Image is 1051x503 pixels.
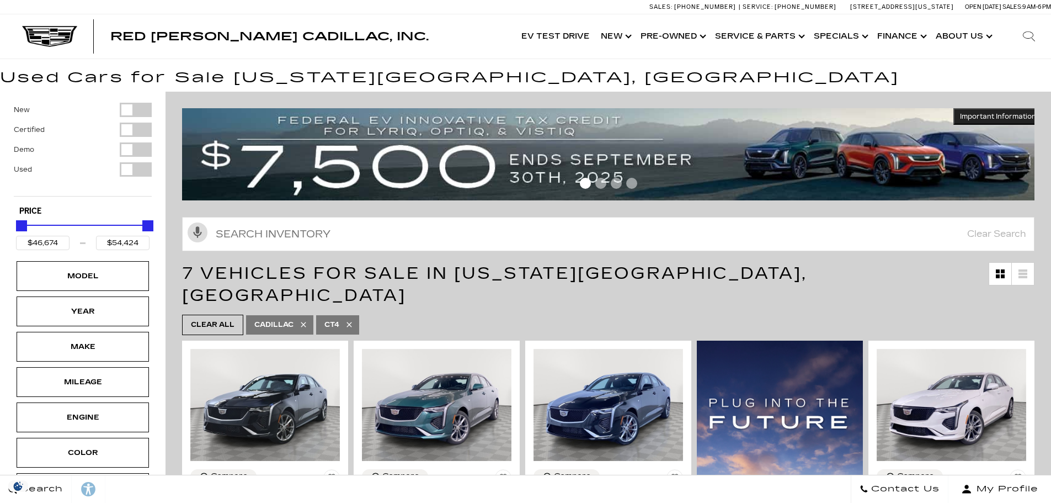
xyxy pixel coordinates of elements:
[1022,3,1051,10] span: 9 AM-6 PM
[877,349,1026,461] img: 2025 Cadillac CT4 Sport
[533,469,600,484] button: Compare Vehicle
[17,261,149,291] div: ModelModel
[110,31,429,42] a: Red [PERSON_NAME] Cadillac, Inc.
[14,144,34,155] label: Demo
[55,341,110,353] div: Make
[211,472,248,481] div: Compare
[6,480,31,492] section: Click to Open Cookie Consent Modal
[17,403,149,432] div: EngineEngine
[16,220,27,231] div: Minimum Price
[55,411,110,423] div: Engine
[649,3,673,10] span: Sales:
[182,263,807,305] span: 7 Vehicles for Sale in [US_STATE][GEOGRAPHIC_DATA], [GEOGRAPHIC_DATA]
[14,164,32,175] label: Used
[595,178,606,189] span: Go to slide 2
[55,447,110,459] div: Color
[872,14,930,59] a: Finance
[14,124,45,135] label: Certified
[382,472,419,481] div: Compare
[254,318,294,332] span: Cadillac
[595,14,635,59] a: New
[960,112,1036,121] span: Important Information
[17,367,149,397] div: MileageMileage
[953,108,1043,125] button: Important Information
[739,4,839,10] a: Service: [PHONE_NUMBER]
[877,469,943,484] button: Compare Vehicle
[55,270,110,282] div: Model
[775,3,836,10] span: [PHONE_NUMBER]
[14,103,152,196] div: Filter by Vehicle Type
[191,318,234,332] span: Clear All
[190,349,340,461] img: 2024 Cadillac CT4 Sport
[743,3,773,10] span: Service:
[17,481,63,497] span: Search
[1010,469,1026,490] button: Save Vehicle
[972,481,1038,497] span: My Profile
[533,349,683,461] img: 2024 Cadillac CT4 Sport
[580,178,591,189] span: Go to slide 1
[709,14,808,59] a: Service & Parts
[323,469,340,490] button: Save Vehicle
[897,472,934,481] div: Compare
[808,14,872,59] a: Specials
[1002,3,1022,10] span: Sales:
[324,318,339,332] span: CT4
[649,4,739,10] a: Sales: [PHONE_NUMBER]
[17,473,149,503] div: BodystyleBodystyle
[930,14,996,59] a: About Us
[17,296,149,326] div: YearYear
[110,30,429,43] span: Red [PERSON_NAME] Cadillac, Inc.
[554,472,591,481] div: Compare
[17,332,149,362] div: MakeMake
[96,236,150,250] input: Maximum
[55,305,110,317] div: Year
[182,217,1034,251] input: Search Inventory
[188,223,207,242] svg: Click to toggle on voice search
[948,475,1051,503] button: Open user profile menu
[362,469,428,484] button: Compare Vehicle
[674,3,736,10] span: [PHONE_NUMBER]
[965,3,1001,10] span: Open [DATE]
[868,481,940,497] span: Contact Us
[851,475,948,503] a: Contact Us
[666,469,683,490] button: Save Vehicle
[635,14,709,59] a: Pre-Owned
[16,236,70,250] input: Minimum
[182,108,1043,200] img: vrp-tax-ending-august-version
[495,469,511,490] button: Save Vehicle
[6,480,31,492] img: Opt-Out Icon
[516,14,595,59] a: EV Test Drive
[142,220,153,231] div: Maximum Price
[850,3,954,10] a: [STREET_ADDRESS][US_STATE]
[16,216,150,250] div: Price
[55,376,110,388] div: Mileage
[19,207,146,216] h5: Price
[17,438,149,468] div: ColorColor
[14,104,30,115] label: New
[190,469,257,484] button: Compare Vehicle
[362,349,511,461] img: 2025 Cadillac CT4 Sport
[626,178,637,189] span: Go to slide 4
[22,26,77,47] img: Cadillac Dark Logo with Cadillac White Text
[611,178,622,189] span: Go to slide 3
